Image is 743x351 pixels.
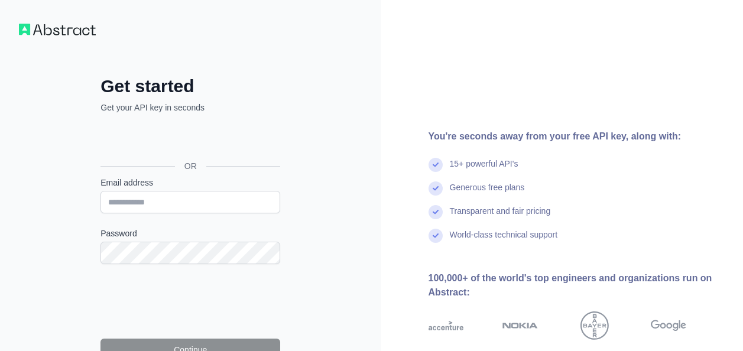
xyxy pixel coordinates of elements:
[580,311,609,340] img: bayer
[429,229,443,243] img: check mark
[19,24,96,35] img: Workflow
[502,311,538,340] img: nokia
[95,126,284,152] iframe: Sign in with Google Button
[100,76,280,97] h2: Get started
[100,227,280,239] label: Password
[429,158,443,172] img: check mark
[450,158,518,181] div: 15+ powerful API's
[429,311,464,340] img: accenture
[450,181,525,205] div: Generous free plans
[175,160,206,172] span: OR
[651,311,686,340] img: google
[429,271,725,300] div: 100,000+ of the world's top engineers and organizations run on Abstract:
[100,102,280,113] p: Get your API key in seconds
[429,181,443,196] img: check mark
[100,278,280,324] iframe: reCAPTCHA
[450,205,551,229] div: Transparent and fair pricing
[429,205,443,219] img: check mark
[450,229,558,252] div: World-class technical support
[100,177,280,188] label: Email address
[429,129,725,144] div: You're seconds away from your free API key, along with:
